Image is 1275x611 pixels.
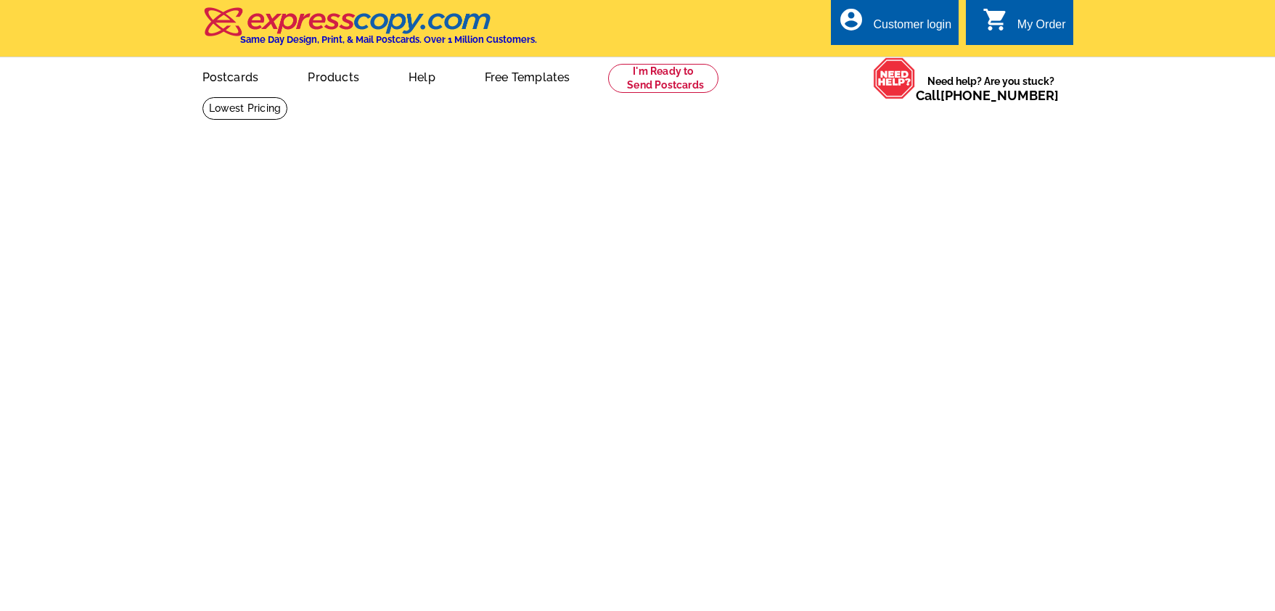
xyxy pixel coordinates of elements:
a: Same Day Design, Print, & Mail Postcards. Over 1 Million Customers. [202,17,537,45]
a: [PHONE_NUMBER] [940,88,1059,103]
img: help [873,57,916,99]
a: shopping_cart My Order [983,16,1066,34]
span: Call [916,88,1059,103]
a: Help [385,59,459,93]
div: Customer login [873,18,951,38]
a: Free Templates [462,59,594,93]
a: account_circle Customer login [838,16,951,34]
i: shopping_cart [983,7,1009,33]
h4: Same Day Design, Print, & Mail Postcards. Over 1 Million Customers. [240,34,537,45]
span: Need help? Are you stuck? [916,74,1066,103]
i: account_circle [838,7,864,33]
a: Postcards [179,59,282,93]
a: Products [284,59,382,93]
div: My Order [1017,18,1066,38]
